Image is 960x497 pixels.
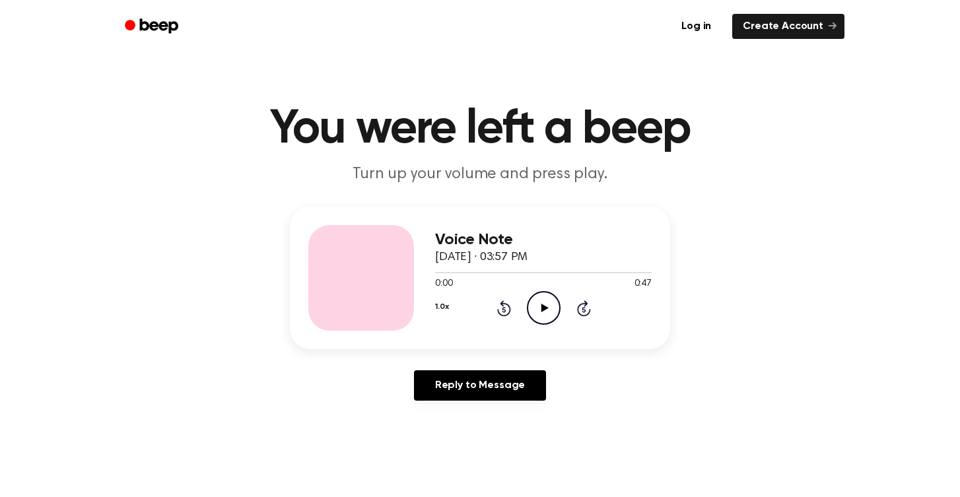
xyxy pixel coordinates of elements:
[142,106,818,153] h1: You were left a beep
[414,370,546,401] a: Reply to Message
[732,14,844,39] a: Create Account
[435,251,528,263] span: [DATE] · 03:57 PM
[435,231,652,249] h3: Voice Note
[226,164,734,185] p: Turn up your volume and press play.
[634,277,652,291] span: 0:47
[435,296,448,318] button: 1.0x
[668,11,724,42] a: Log in
[116,14,190,40] a: Beep
[435,277,452,291] span: 0:00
